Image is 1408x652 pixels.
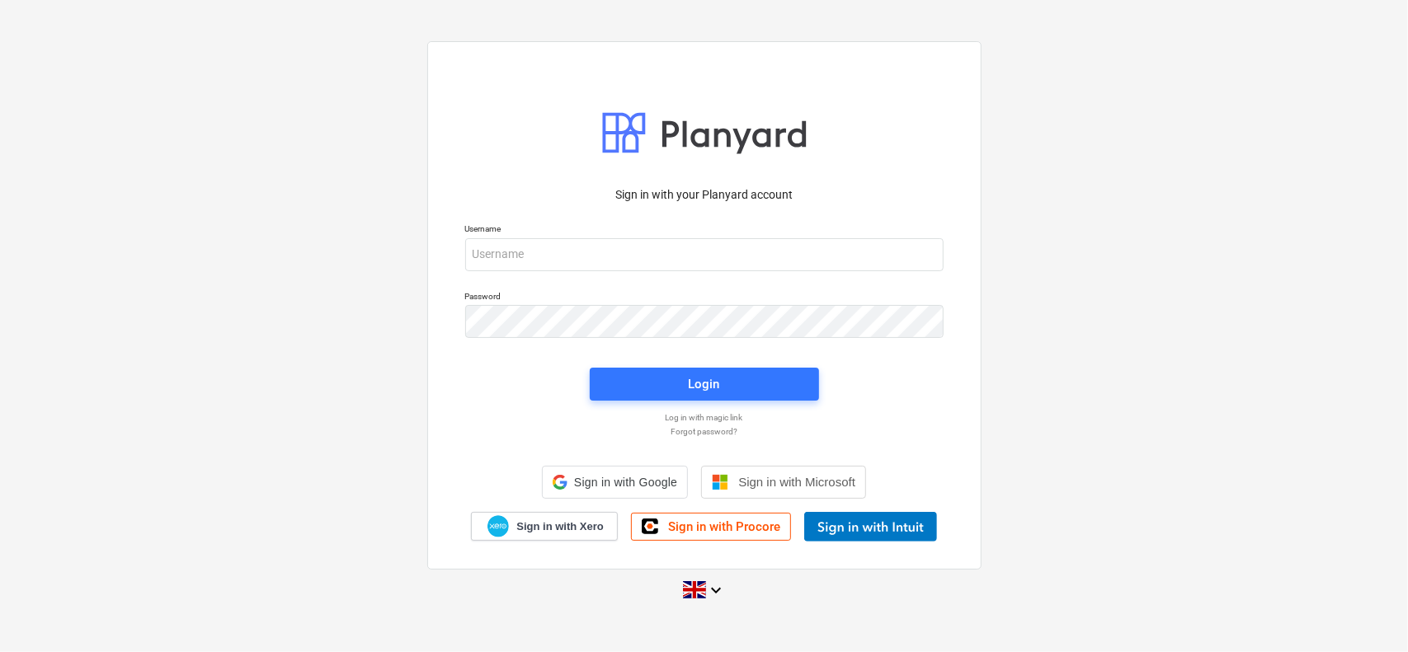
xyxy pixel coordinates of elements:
img: Microsoft logo [712,474,728,490]
span: Sign in with Xero [516,519,603,534]
p: Password [465,291,944,305]
a: Sign in with Procore [631,513,791,541]
span: Sign in with Procore [668,519,780,534]
p: Sign in with your Planyard account [465,186,944,204]
span: Sign in with Microsoft [738,475,855,489]
span: Sign in with Google [574,476,677,489]
img: Xero logo [487,515,509,537]
i: keyboard_arrow_down [706,580,726,600]
div: Login [689,373,720,395]
button: Login [590,368,819,401]
a: Forgot password? [457,426,952,437]
input: Username [465,238,944,271]
a: Sign in with Xero [471,512,618,541]
p: Username [465,223,944,237]
a: Log in with magic link [457,412,952,423]
div: Sign in with Google [542,466,688,499]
